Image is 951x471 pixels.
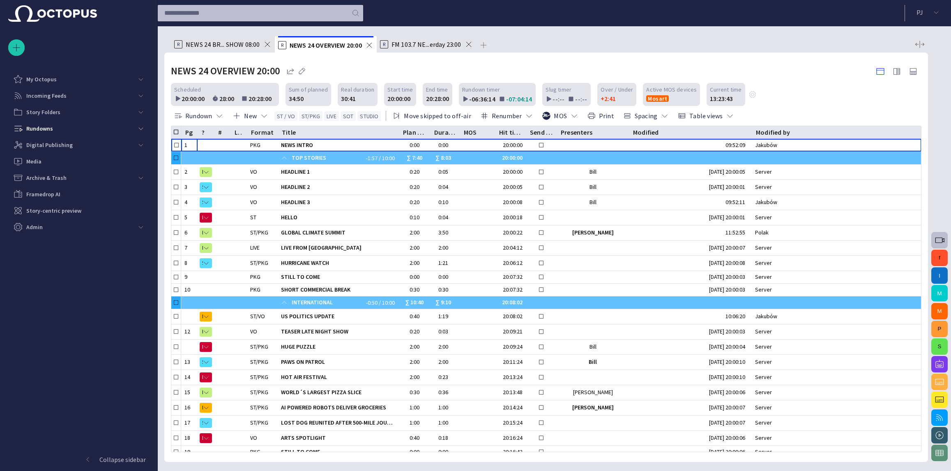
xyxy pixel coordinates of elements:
div: PKG [250,286,260,294]
div: GLOBAL CLIMATE SUMMIT [281,225,396,240]
div: Server [755,328,775,335]
div: 0:36 [438,388,451,396]
span: NEWS 24 OVERVIEW 20:00 [290,41,362,49]
div: Polak [755,229,772,237]
span: HOT AIR FESTIVAL [281,373,396,381]
div: VO [250,198,257,206]
span: Real duration [341,85,374,94]
div: 5 [184,214,194,221]
div: 20:16:42 [498,448,523,456]
div: Story-centric preview [8,202,149,219]
div: 20:13:24 [498,373,523,381]
div: ∑ 9:10 [435,296,454,309]
div: 9 [184,273,194,281]
div: 9/7 20:00:08 [709,259,748,267]
span: N [202,373,203,381]
button: I [931,267,948,284]
button: P [931,321,948,337]
div: Server [755,373,775,381]
div: 28:00 [219,94,238,103]
span: HURRICANE WATCH [281,259,396,267]
span: M [202,312,203,321]
span: R [202,244,203,252]
div: Server [755,259,775,267]
div: 1:21 [438,259,451,267]
div: HURRICANE WATCH [281,256,396,271]
button: R [200,225,212,240]
span: N [202,343,203,351]
div: 20:08:02 [498,312,523,320]
div: ST/PKG [250,419,268,427]
div: 2:00 [438,358,451,366]
div: 30:41 [341,94,356,103]
div: RFM 103.7 NE...erday 23:00 [377,36,476,53]
button: N [200,431,212,446]
div: 0:30 [438,286,451,294]
button: Spacing [620,108,672,123]
div: 12 [184,328,194,335]
span: PAWS ON PATROL [281,358,396,366]
div: Lck [235,128,243,136]
span: Scheduled [174,85,201,94]
div: 7 [184,244,194,252]
div: 9/7 20:00:10 [709,373,748,381]
div: WORLD´S LARGEST PIZZA SLICE [281,385,396,400]
div: 1:19 [438,312,451,320]
div: 0:00 [438,448,451,456]
div: 09:52:09 [725,141,748,149]
button: Move skipped to off-air [389,108,474,123]
div: 20:00:00 [182,94,209,103]
div: Jakubów [755,141,781,149]
div: 0:20 [402,168,427,176]
span: R [202,328,203,336]
div: 0:10 [402,214,427,221]
button: ST/PKG [299,111,322,121]
span: NEWS INTRO [281,141,396,149]
div: ST/PKG [250,358,268,366]
div: Server [755,244,775,252]
span: M [202,404,203,412]
div: 20:16:24 [498,434,523,442]
div: Plan dur [403,128,426,136]
div: ST/VO [250,312,265,320]
button: Table views [675,108,737,123]
div: 9/7 20:00:01 [709,183,748,191]
div: 0:10 [438,198,451,206]
div: 10 [184,286,194,294]
div: 9/7 20:00:04 [709,343,748,351]
div: TEASER LATE NIGHT SHOW [281,324,396,339]
div: 0:40 [402,312,427,320]
span: HUGE PUZZLE [281,343,396,351]
div: Server [755,448,775,456]
button: R [200,324,212,339]
span: STILL TO COME [281,448,396,456]
div: 20:14:24 [498,404,523,411]
div: 20:09:21 [498,328,523,335]
div: ST/PKG [250,229,268,237]
img: Octopus News Room [8,5,97,22]
span: FM 103.7 NE...erday 23:00 [391,40,461,48]
span: LIVE FROM [GEOGRAPHIC_DATA] [281,244,396,252]
button: SOT [341,111,356,121]
button: PJ [910,5,946,20]
div: 0:00 [438,273,451,281]
button: N [200,370,212,385]
div: ∑ 8:03 [435,152,454,164]
button: LIVE [324,111,339,121]
button: R [200,165,212,179]
div: Server [755,419,775,427]
span: STILL TO COME [281,273,396,281]
div: 2:00 [402,259,427,267]
div: 2:00 [438,244,451,252]
div: Framedrop AI [8,186,149,202]
p: Framedrop AI [26,190,60,198]
button: f [931,250,948,266]
div: VO [250,328,257,335]
span: GLOBAL CLIMATE SUMMIT [281,229,396,237]
div: 20:08:02 [498,296,523,309]
div: Server [755,168,775,176]
div: 1 [184,141,194,149]
div: 9/7 20:00:05 [709,168,748,176]
div: Jakubów [755,198,781,206]
div: HELLO [281,210,396,225]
